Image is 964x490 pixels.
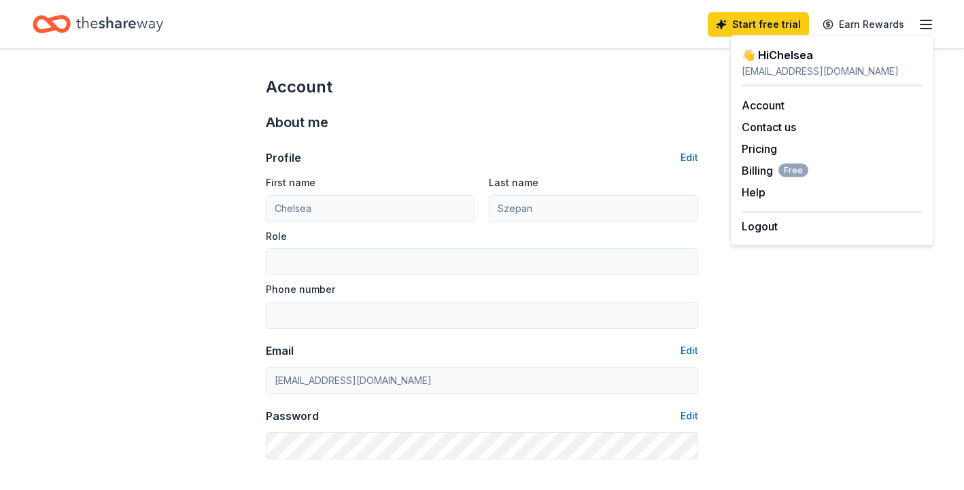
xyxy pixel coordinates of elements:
div: About me [266,111,698,133]
div: Password [266,408,319,424]
a: Home [33,8,163,40]
button: Edit [681,150,698,166]
button: Logout [742,218,778,234]
label: Role [266,230,287,243]
label: Phone number [266,283,335,296]
div: Profile [266,150,301,166]
div: Email [266,343,294,359]
button: Edit [681,408,698,424]
button: BillingFree [742,162,808,179]
label: Last name [489,176,538,190]
label: First name [266,176,315,190]
span: Free [778,164,808,177]
span: Billing [742,162,808,179]
div: [EMAIL_ADDRESS][DOMAIN_NAME] [742,63,923,80]
a: Start free trial [708,12,809,37]
a: Account [742,99,785,112]
a: Pricing [742,142,777,156]
div: 👋 Hi Chelsea [742,47,923,63]
button: Edit [681,343,698,359]
button: Help [742,184,765,200]
a: Earn Rewards [814,12,912,37]
div: Account [266,76,698,98]
button: Contact us [742,119,796,135]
